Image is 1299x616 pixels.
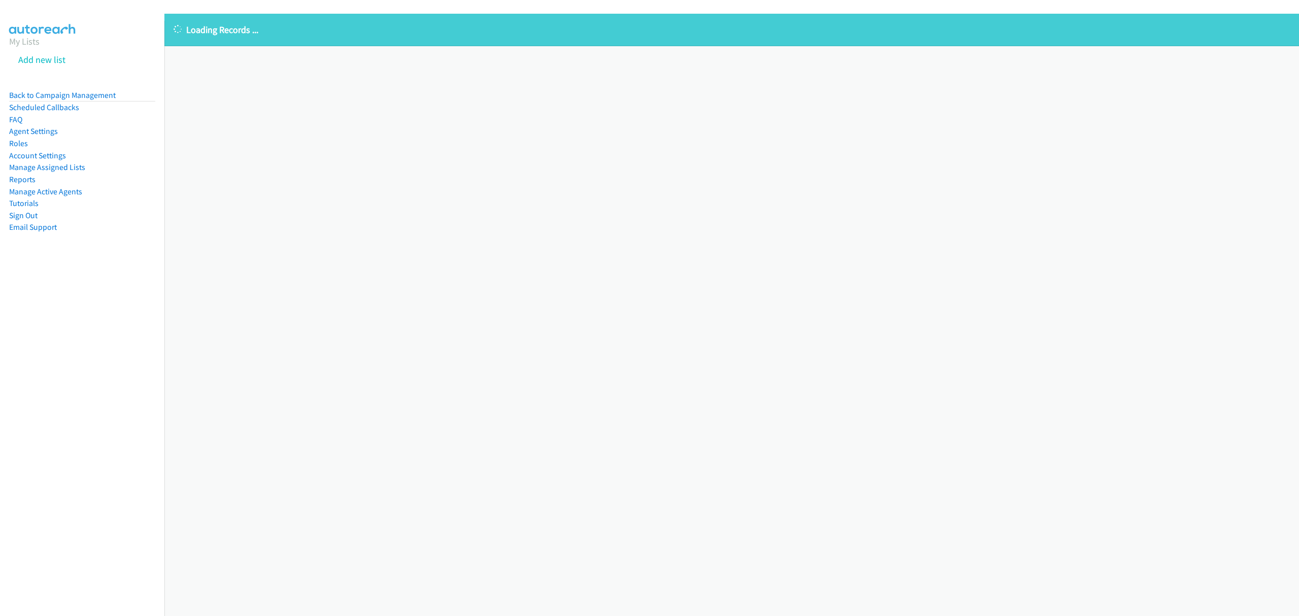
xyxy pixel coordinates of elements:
a: Add new list [18,54,65,65]
p: Loading Records ... [174,23,1290,37]
a: Reports [9,175,36,184]
a: Manage Active Agents [9,187,82,196]
a: Email Support [9,222,57,232]
a: FAQ [9,115,22,124]
a: Account Settings [9,151,66,160]
a: Roles [9,139,28,148]
a: Back to Campaign Management [9,90,116,100]
a: Agent Settings [9,126,58,136]
a: Manage Assigned Lists [9,162,85,172]
a: Tutorials [9,198,39,208]
a: Scheduled Callbacks [9,102,79,112]
a: My Lists [9,36,40,47]
a: Sign Out [9,211,38,220]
